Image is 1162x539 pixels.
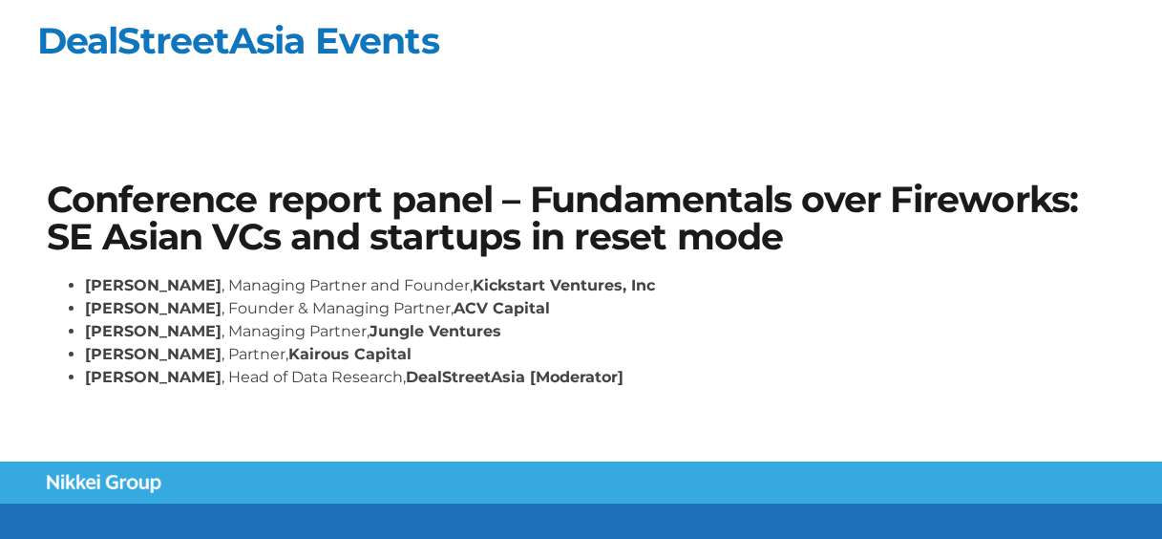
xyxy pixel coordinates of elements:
li: , Head of Data Research, [85,366,1116,389]
strong: [PERSON_NAME] [85,322,222,340]
strong: [PERSON_NAME] [85,368,222,386]
strong: Jungle Ventures [370,322,501,340]
strong: ACV Capital [454,299,550,317]
li: , Partner, [85,343,1116,366]
li: , Managing Partner and Founder, [85,274,1116,297]
img: Nikkei Group [47,474,161,493]
li: , Managing Partner, [85,320,1116,343]
strong: [PERSON_NAME] [85,276,222,294]
strong: DealStreetAsia [Moderator] [406,368,623,386]
strong: Kairous Capital [288,345,412,363]
strong: [PERSON_NAME] [85,345,222,363]
strong: [PERSON_NAME] [85,299,222,317]
a: DealStreetAsia Events [37,18,439,63]
strong: Kickstart Ventures, Inc [473,276,655,294]
h1: Conference report panel – Fundamentals over Fireworks: SE Asian VCs and startups in reset mode [47,182,1116,255]
li: , Founder & Managing Partner, [85,297,1116,320]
